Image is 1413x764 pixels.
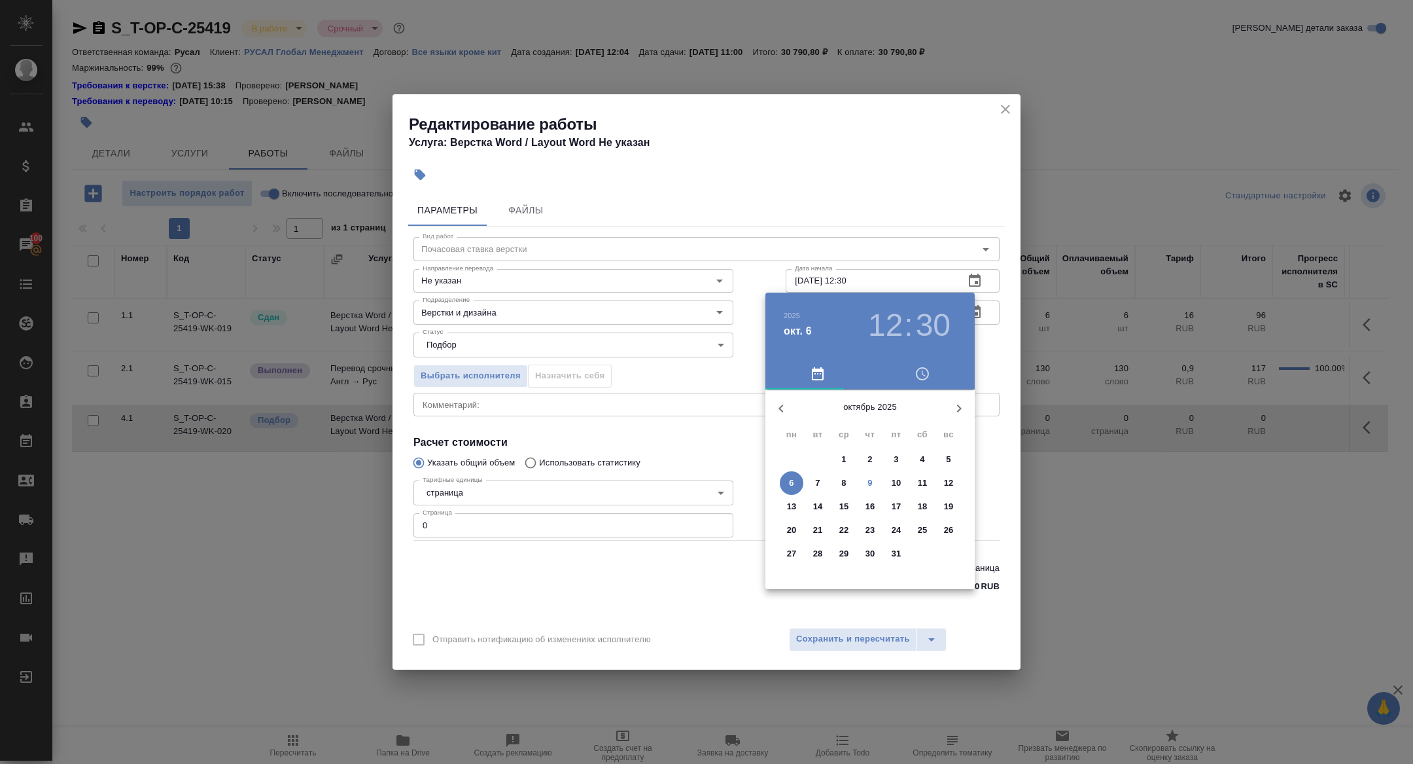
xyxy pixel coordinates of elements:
[911,448,934,471] button: 4
[892,477,901,490] p: 10
[865,547,875,560] p: 30
[868,307,903,344] button: 12
[813,500,823,513] p: 14
[937,471,960,495] button: 12
[937,448,960,471] button: 5
[884,495,908,518] button: 17
[937,495,960,518] button: 19
[806,428,829,441] span: вт
[865,500,875,513] p: 16
[911,428,934,441] span: сб
[884,542,908,566] button: 31
[884,428,908,441] span: пт
[832,471,856,495] button: 8
[858,542,882,566] button: 30
[884,448,908,471] button: 3
[858,495,882,518] button: 16
[832,542,856,566] button: 29
[815,477,820,490] p: 7
[806,518,829,542] button: 21
[858,428,882,441] span: чт
[858,518,882,542] button: 23
[832,448,856,471] button: 1
[946,453,951,466] p: 5
[813,524,823,537] p: 21
[918,524,928,537] p: 25
[806,471,829,495] button: 7
[911,518,934,542] button: 25
[858,471,882,495] button: 9
[911,471,934,495] button: 11
[892,524,901,537] p: 24
[892,547,901,560] p: 31
[839,524,849,537] p: 22
[780,428,803,441] span: пн
[892,500,901,513] p: 17
[920,453,924,466] p: 4
[780,518,803,542] button: 20
[918,500,928,513] p: 18
[911,495,934,518] button: 18
[918,477,928,490] p: 11
[780,495,803,518] button: 13
[867,453,872,466] p: 2
[944,524,954,537] p: 26
[867,477,872,490] p: 9
[841,453,846,466] p: 1
[865,524,875,537] p: 23
[806,495,829,518] button: 14
[841,477,846,490] p: 8
[780,542,803,566] button: 27
[784,323,812,339] button: окт. 6
[937,428,960,441] span: вс
[780,471,803,495] button: 6
[884,518,908,542] button: 24
[858,448,882,471] button: 2
[937,518,960,542] button: 26
[806,542,829,566] button: 28
[884,471,908,495] button: 10
[787,500,797,513] p: 13
[944,477,954,490] p: 12
[813,547,823,560] p: 28
[944,500,954,513] p: 19
[839,500,849,513] p: 15
[894,453,898,466] p: 3
[797,401,943,414] p: октябрь 2025
[832,428,856,441] span: ср
[789,477,794,490] p: 6
[787,547,797,560] p: 27
[832,495,856,518] button: 15
[832,518,856,542] button: 22
[916,307,951,344] button: 30
[904,307,913,344] h3: :
[839,547,849,560] p: 29
[787,524,797,537] p: 20
[784,312,800,319] button: 2025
